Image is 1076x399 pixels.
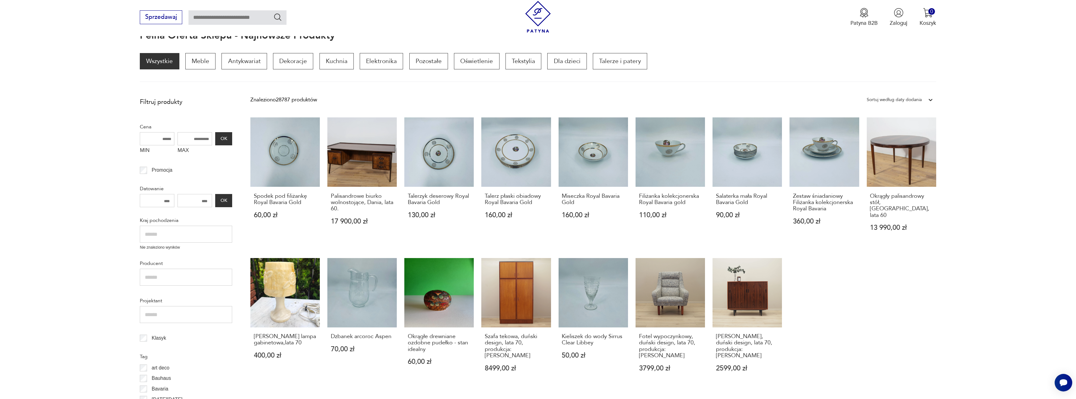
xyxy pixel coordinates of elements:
[250,96,317,104] div: Znaleziono 28787 produktów
[215,132,232,145] button: OK
[920,8,936,27] button: 0Koszyk
[140,145,174,157] label: MIN
[870,193,933,219] h3: Okrągły palisandrowy stół, [GEOGRAPHIC_DATA], lata 60
[559,258,628,386] a: Kieliszek do wody Sirrus Clear LibbeyKieliszek do wody Sirrus Clear Libbey50,00 zł
[331,333,394,340] h3: Dzbanek arcoroc Aspen
[254,212,317,218] p: 60,00 zł
[636,117,705,246] a: Filiżanka kolekcjonerska Royal Bavaria goldFiliżanka kolekcjonerska Royal Bavaria gold110,00 zł
[254,352,317,359] p: 400,00 zł
[789,117,859,246] a: Zestaw śniadaniowy Filiżanka kolekcjonerska Royal BavariaZestaw śniadaniowy Filiżanka kolekcjoner...
[636,258,705,386] a: Fotel wypoczynkowy, duński design, lata 70, produkcja: DaniaFotel wypoczynkowy, duński design, la...
[152,334,166,342] p: Klasyk
[221,53,267,69] a: Antykwariat
[867,117,936,246] a: Okrągły palisandrowy stół, Dania, lata 60Okrągły palisandrowy stół, [GEOGRAPHIC_DATA], lata 6013 ...
[254,333,317,346] h3: [PERSON_NAME] lampa gabinetowa,lata 70
[562,193,625,206] h3: Miseczka Royal Bavaria Gold
[485,333,548,359] h3: Szafa tekowa, duński design, lata 70, produkcja: [PERSON_NAME]
[140,123,232,131] p: Cena
[454,53,499,69] a: Oświetlenie
[152,166,172,174] p: Promocja
[327,117,397,246] a: Palisandrowe biurko wolnostojące, Dania, lata 60.Palisandrowe biurko wolnostojące, Dania, lata 60...
[140,297,232,305] p: Projektant
[140,15,182,20] a: Sprzedawaj
[327,258,397,386] a: Dzbanek arcoroc AspenDzbanek arcoroc Aspen70,00 zł
[331,193,394,212] h3: Palisandrowe biurko wolnostojące, Dania, lata 60.
[1055,374,1072,391] iframe: Smartsupp widget button
[331,346,394,353] p: 70,00 zł
[562,212,625,218] p: 160,00 zł
[215,194,232,207] button: OK
[152,364,169,372] p: art deco
[408,333,471,353] h3: Okrągłe drewniane ozdobne pudełko - stan idealny
[559,117,628,246] a: Miseczka Royal Bavaria GoldMiseczka Royal Bavaria Gold160,00 zł
[928,8,935,15] div: 0
[505,53,541,69] a: Tekstylia
[408,212,471,218] p: 130,00 zł
[178,145,212,157] label: MAX
[273,53,313,69] a: Dekoracje
[870,224,933,231] p: 13 990,00 zł
[639,193,702,206] h3: Filiżanka kolekcjonerska Royal Bavaria gold
[140,53,179,69] a: Wszystkie
[793,193,856,212] h3: Zestaw śniadaniowy Filiżanka kolekcjonerska Royal Bavaria
[713,258,782,386] a: Szafka palisandrowa, duński design, lata 70, produkcja: Dania[PERSON_NAME], duński design, lata 7...
[404,258,474,386] a: Okrągłe drewniane ozdobne pudełko - stan idealnyOkrągłe drewniane ozdobne pudełko - stan idealny6...
[140,30,335,41] h1: Pełna oferta sklepu - najnowsze produkty
[140,10,182,24] button: Sprzedawaj
[320,53,354,69] a: Kuchnia
[923,8,933,18] img: Ikona koszyka
[404,117,474,246] a: Talerzyk deserowy Royal Bavaria GoldTalerzyk deserowy Royal Bavaria Gold130,00 zł
[562,333,625,346] h3: Kieliszek do wody Sirrus Clear Libbey
[409,53,448,69] p: Pozostałe
[485,193,548,206] h3: Talerz płaski obiadowy Royal Bavaria Gold
[716,333,779,359] h3: [PERSON_NAME], duński design, lata 70, produkcja: [PERSON_NAME]
[894,8,904,18] img: Ikonka użytkownika
[140,185,232,193] p: Datowanie
[850,19,878,27] p: Patyna B2B
[481,117,551,246] a: Talerz płaski obiadowy Royal Bavaria GoldTalerz płaski obiadowy Royal Bavaria Gold160,00 zł
[408,193,471,206] h3: Talerzyk deserowy Royal Bavaria Gold
[867,96,922,104] div: Sortuj według daty dodania
[713,117,782,246] a: Salaterka mała Royal Bavaria GoldSalaterka mała Royal Bavaria Gold90,00 zł
[152,385,168,393] p: Bavaria
[890,19,907,27] p: Zaloguj
[716,193,779,206] h3: Salaterka mała Royal Bavaria Gold
[850,8,878,27] a: Ikona medaluPatyna B2B
[716,212,779,218] p: 90,00 zł
[639,333,702,359] h3: Fotel wypoczynkowy, duński design, lata 70, produkcja: [PERSON_NAME]
[331,218,394,225] p: 17 900,00 zł
[547,53,587,69] a: Dla dzieci
[850,8,878,27] button: Patyna B2B
[485,365,548,372] p: 8499,00 zł
[522,1,554,33] img: Patyna - sklep z meblami i dekoracjami vintage
[485,212,548,218] p: 160,00 zł
[639,365,702,372] p: 3799,00 zł
[481,258,551,386] a: Szafa tekowa, duński design, lata 70, produkcja: Omann JunSzafa tekowa, duński design, lata 70, p...
[140,216,232,224] p: Kraj pochodzenia
[140,98,232,106] p: Filtruj produkty
[920,19,936,27] p: Koszyk
[408,359,471,365] p: 60,00 zł
[254,193,317,206] h3: Spodek pod filiżankę Royal Bavaria Gold
[360,53,403,69] a: Elektronika
[140,245,232,251] p: Nie znaleziono wyników
[593,53,647,69] a: Talerze i patery
[562,352,625,359] p: 50,00 zł
[140,259,232,267] p: Producent
[152,374,171,382] p: Bauhaus
[639,212,702,218] p: 110,00 zł
[185,53,216,69] a: Meble
[859,8,869,18] img: Ikona medalu
[250,117,320,246] a: Spodek pod filiżankę Royal Bavaria GoldSpodek pod filiżankę Royal Bavaria Gold60,00 zł
[250,258,320,386] a: Alabastrowa lampa gabinetowa,lata 70[PERSON_NAME] lampa gabinetowa,lata 70400,00 zł
[890,8,907,27] button: Zaloguj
